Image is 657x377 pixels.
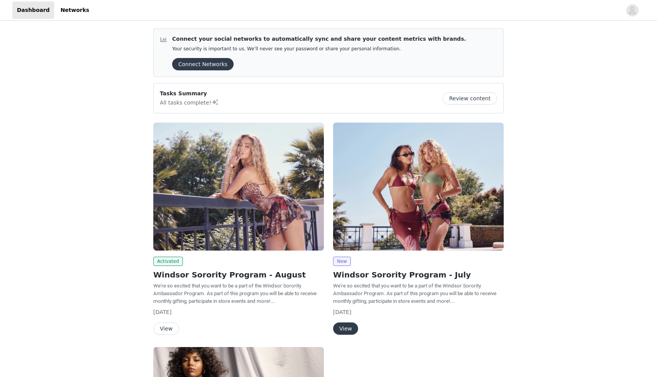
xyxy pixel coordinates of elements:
button: Review content [443,92,497,105]
span: [DATE] [153,309,171,315]
p: Tasks Summary [160,90,219,98]
p: All tasks complete! [160,98,219,107]
span: Activated [153,257,183,266]
span: [DATE] [333,309,351,315]
a: Dashboard [12,2,54,19]
h2: Windsor Sorority Program - July [333,269,504,281]
button: View [153,322,179,335]
p: Connect your social networks to automatically sync and share your content metrics with brands. [172,35,466,43]
a: View [153,326,179,332]
a: View [333,326,358,332]
img: Windsor [153,123,324,251]
button: Connect Networks [172,58,234,70]
h2: Windsor Sorority Program - August [153,269,324,281]
span: New [333,257,351,266]
a: Networks [56,2,94,19]
div: avatar [629,4,636,17]
span: We're so excited that you want to be a part of the Windsor Sorority Ambassador Program. As part o... [153,283,317,304]
button: View [333,322,358,335]
p: Your security is important to us. We’ll never see your password or share your personal information. [172,46,466,52]
img: Windsor [333,123,504,251]
span: We're so excited that you want to be a part of the Windsor Sorority Ambassador Program. As part o... [333,283,496,304]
